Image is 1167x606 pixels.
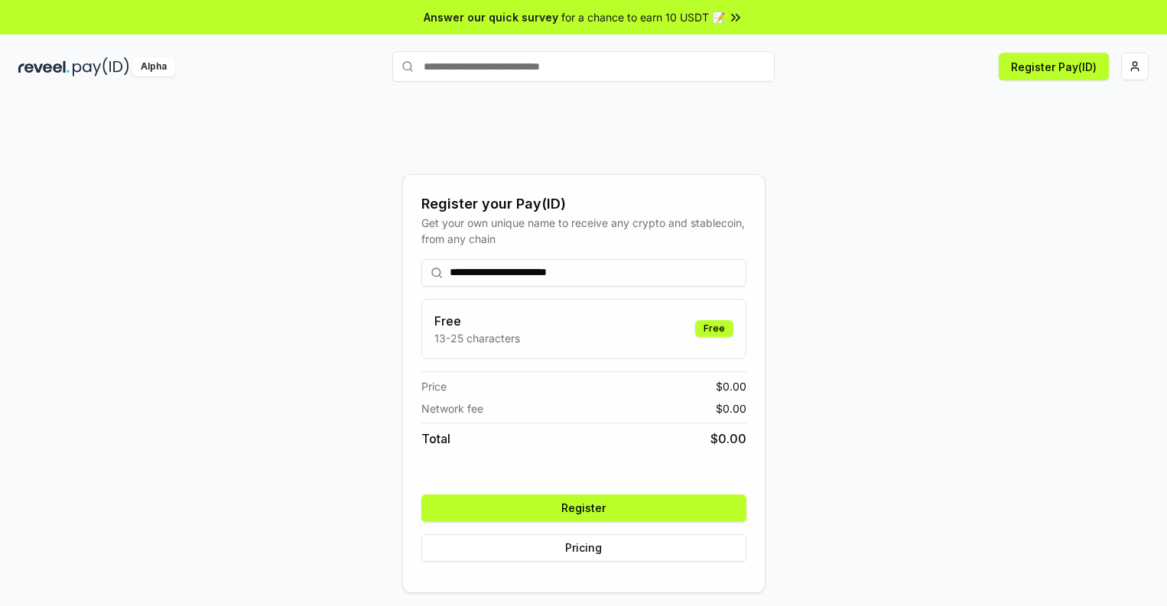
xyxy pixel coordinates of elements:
[132,57,175,76] div: Alpha
[716,400,746,416] span: $ 0.00
[434,312,520,330] h3: Free
[18,57,70,76] img: reveel_dark
[421,400,483,416] span: Network fee
[424,9,558,25] span: Answer our quick survey
[695,320,733,337] div: Free
[710,429,746,448] span: $ 0.00
[421,494,746,522] button: Register
[421,215,746,247] div: Get your own unique name to receive any crypto and stablecoin, from any chain
[434,330,520,346] p: 13-25 characters
[561,9,725,25] span: for a chance to earn 10 USDT 📝
[421,378,447,394] span: Price
[73,57,129,76] img: pay_id
[421,534,746,562] button: Pricing
[716,378,746,394] span: $ 0.00
[421,193,746,215] div: Register your Pay(ID)
[999,53,1109,80] button: Register Pay(ID)
[421,429,450,448] span: Total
